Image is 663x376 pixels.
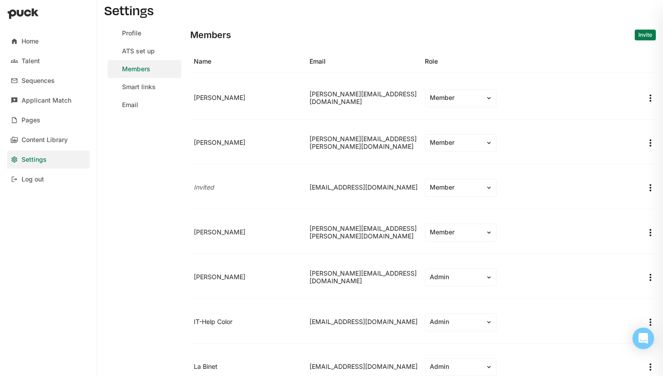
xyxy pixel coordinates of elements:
div: Pages [22,117,40,124]
a: Email [108,96,181,114]
div: [PERSON_NAME][EMAIL_ADDRESS][DOMAIN_NAME] [306,87,421,109]
a: Smart links [108,78,181,96]
div: [PERSON_NAME] [190,225,305,240]
div: Email [306,54,421,69]
a: Settings [7,151,90,169]
div: [PERSON_NAME][EMAIL_ADDRESS][PERSON_NAME][DOMAIN_NAME] [306,221,421,244]
div: Member [430,139,481,147]
a: Members [108,60,181,78]
button: More options [645,227,656,238]
div: Talent [22,57,40,65]
div: Content Library [22,136,68,144]
a: Sequences [7,72,90,90]
div: [EMAIL_ADDRESS][DOMAIN_NAME] [306,315,421,329]
div: Admin [430,318,481,326]
button: More options [645,272,656,283]
a: Pages [7,111,90,129]
div: Email [122,101,138,109]
button: More options [645,317,656,328]
div: Smart links [122,83,156,91]
div: Sequences [22,77,55,85]
a: Content Library [7,131,90,149]
button: More options [645,182,656,193]
div: ATS set up [122,48,155,55]
div: Admin [430,273,481,281]
div: Settings [22,156,47,164]
div: [PERSON_NAME] [190,91,305,105]
div: Log out [22,176,44,183]
a: Profile [108,24,181,42]
button: Invite [635,30,656,40]
div: [PERSON_NAME][EMAIL_ADDRESS][DOMAIN_NAME] [306,266,421,289]
div: [PERSON_NAME][EMAIL_ADDRESS][PERSON_NAME][DOMAIN_NAME] [306,132,421,154]
button: More options [645,138,656,148]
div: Member [430,229,481,236]
div: [EMAIL_ADDRESS][DOMAIN_NAME] [306,359,421,374]
a: ATS set up [108,42,181,60]
div: Member [430,94,481,102]
div: IT-Help Color [190,315,305,329]
div: Open Intercom Messenger [632,328,654,349]
div: Applicant Match [22,97,71,104]
button: More options [645,93,656,104]
div: La Binet [190,359,305,374]
div: Members [122,65,150,73]
a: Talent [7,52,90,70]
a: Home [7,32,90,50]
div: Name [190,54,305,69]
span: Invited [194,183,214,191]
div: [PERSON_NAME] [190,135,305,150]
div: Members [190,24,231,46]
a: Applicant Match [7,91,90,109]
div: [EMAIL_ADDRESS][DOMAIN_NAME] [306,180,421,195]
div: Admin [430,363,481,371]
div: Member [430,184,481,191]
div: [PERSON_NAME] [190,270,305,285]
div: Role [421,54,645,69]
div: Profile [122,30,141,37]
div: Home [22,38,39,45]
button: More options [645,362,656,372]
